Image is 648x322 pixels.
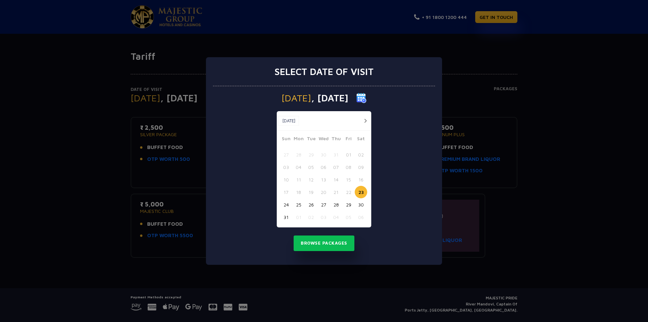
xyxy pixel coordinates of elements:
[311,93,348,103] span: , [DATE]
[355,198,367,211] button: 30
[305,211,317,223] button: 02
[355,148,367,161] button: 02
[280,161,292,173] button: 03
[292,148,305,161] button: 28
[280,135,292,144] span: Sun
[305,198,317,211] button: 26
[280,211,292,223] button: 31
[278,116,299,126] button: [DATE]
[342,211,355,223] button: 05
[330,211,342,223] button: 04
[305,161,317,173] button: 05
[342,198,355,211] button: 29
[317,161,330,173] button: 06
[317,148,330,161] button: 30
[294,236,354,251] button: Browse Packages
[355,186,367,198] button: 23
[355,135,367,144] span: Sat
[330,148,342,161] button: 31
[305,186,317,198] button: 19
[292,211,305,223] button: 01
[330,173,342,186] button: 14
[317,211,330,223] button: 03
[292,198,305,211] button: 25
[280,198,292,211] button: 24
[317,186,330,198] button: 20
[342,135,355,144] span: Fri
[355,211,367,223] button: 06
[292,173,305,186] button: 11
[274,66,374,77] h3: Select date of visit
[280,173,292,186] button: 10
[355,161,367,173] button: 09
[342,161,355,173] button: 08
[317,135,330,144] span: Wed
[330,135,342,144] span: Thu
[355,173,367,186] button: 16
[330,161,342,173] button: 07
[317,198,330,211] button: 27
[292,161,305,173] button: 04
[317,173,330,186] button: 13
[305,135,317,144] span: Tue
[330,186,342,198] button: 21
[280,148,292,161] button: 27
[305,173,317,186] button: 12
[292,186,305,198] button: 18
[342,173,355,186] button: 15
[342,148,355,161] button: 01
[330,198,342,211] button: 28
[280,186,292,198] button: 17
[305,148,317,161] button: 29
[292,135,305,144] span: Mon
[342,186,355,198] button: 22
[356,93,367,103] img: calender icon
[281,93,311,103] span: [DATE]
